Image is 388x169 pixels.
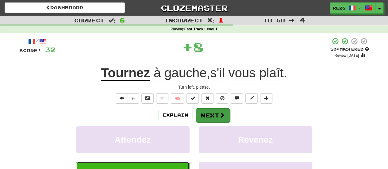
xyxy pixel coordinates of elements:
[120,16,125,24] span: 6
[260,93,272,104] button: Add to collection (alt+a)
[134,2,254,13] a: Clozemaster
[193,39,204,54] span: 8
[245,93,258,104] button: Edit sentence (alt+d)
[218,16,224,24] span: 1
[199,126,312,153] button: Revenez
[19,84,369,90] div: Turn left, please.
[196,108,230,122] button: Next
[186,93,199,104] button: Set this sentence to 100% Mastered (alt+m)
[334,53,359,58] small: Review: [DATE]
[101,66,150,81] u: Tournez
[141,93,154,104] button: Show image (alt+x)
[231,93,243,104] button: Discuss sentence (alt+u)
[164,66,207,80] span: gauche
[289,18,296,23] span: :
[182,37,193,56] span: +
[229,66,256,80] span: vous
[128,93,139,104] button: ½
[184,27,218,31] strong: Fast Track Level 1
[216,93,228,104] button: Ignore sentence (alt+i)
[109,18,115,23] span: :
[5,2,125,13] a: Dashboard
[19,48,41,53] span: Score:
[116,93,128,104] button: Play sentence audio (ctl+space)
[210,66,225,80] span: s'il
[45,46,56,53] span: 32
[330,2,376,13] a: re26 /
[201,93,213,104] button: Reset to 0% Mastered (alt+r)
[330,47,369,52] div: Mastered
[333,5,345,11] span: re26
[19,37,56,45] div: /
[156,93,168,104] button: Favorite sentence (alt+f)
[154,66,161,80] span: à
[76,126,190,153] button: Attendez
[164,17,203,23] span: Incorrect
[171,93,184,104] button: 🧠
[263,17,285,23] span: To go
[114,93,139,104] div: Text-to-speech controls
[207,18,214,23] span: :
[359,5,362,9] span: /
[300,16,305,24] span: 4
[159,110,192,120] button: Explain
[150,66,287,80] span: , .
[330,47,340,52] span: 50 %
[114,135,151,144] span: Attendez
[238,135,273,144] span: Revenez
[74,17,104,23] span: Correct
[259,66,283,80] span: plaît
